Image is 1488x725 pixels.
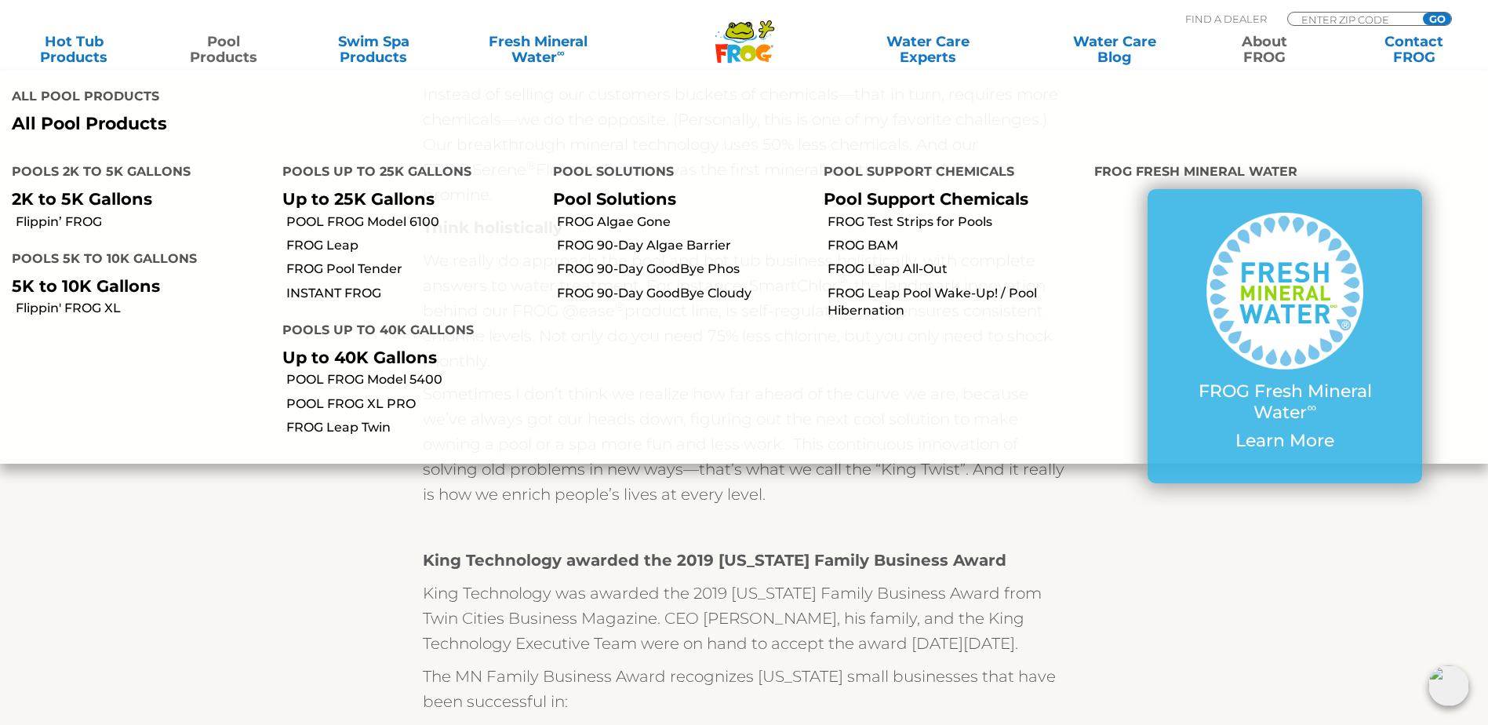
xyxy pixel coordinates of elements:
a: Hot TubProducts [16,34,133,65]
a: Pool Solutions [553,189,676,209]
a: Water CareExperts [834,34,1023,65]
sup: ∞ [1307,399,1316,415]
a: FROG Leap All-Out [828,260,1082,278]
a: Swim SpaProducts [315,34,432,65]
input: Zip Code Form [1300,13,1406,26]
a: ContactFROG [1355,34,1472,65]
strong: King Technology awarded the 2019 [US_STATE] Family Business Award [423,551,1006,570]
p: King Technology was awarded the 2019 [US_STATE] Family Business Award from Twin Cities Business M... [423,581,1066,656]
p: 5K to 10K Gallons [12,276,259,296]
h4: All Pool Products [12,82,733,114]
p: Up to 25K Gallons [282,189,529,209]
a: FROG Pool Tender [286,260,541,278]
a: FROG 90-Day GoodBye Cloudy [557,285,812,302]
h4: Pool Support Chemicals [824,158,1071,189]
a: FROG Leap [286,237,541,254]
p: The MN Family Business Award recognizes [US_STATE] small businesses that have been successful in: [423,664,1066,714]
a: POOL FROG XL PRO [286,395,541,413]
a: INSTANT FROG [286,285,541,302]
p: Find A Dealer [1185,12,1267,26]
h4: Pools up to 40K Gallons [282,316,529,348]
h4: Pools 2K to 5K Gallons [12,158,259,189]
a: Flippin’ FROG [16,213,271,231]
p: Learn More [1179,431,1391,451]
a: POOL FROG Model 5400 [286,371,541,388]
a: FROG Fresh Mineral Water∞ Learn More [1179,213,1391,459]
a: FROG Leap Pool Wake-Up! / Pool Hibernation [828,285,1082,320]
p: Pool Support Chemicals [824,189,1071,209]
a: Flippin' FROG XL [16,300,271,317]
h4: Pool Solutions [553,158,800,189]
a: POOL FROG Model 6100 [286,213,541,231]
a: FROG BAM [828,237,1082,254]
p: 2K to 5K Gallons [12,189,259,209]
sup: ∞ [557,46,565,59]
a: FROG Leap Twin [286,419,541,436]
h4: FROG Fresh Mineral Water [1094,158,1476,189]
a: Fresh MineralWater∞ [465,34,611,65]
input: GO [1423,13,1451,25]
h4: Pools up to 25K Gallons [282,158,529,189]
a: AboutFROG [1206,34,1322,65]
a: FROG 90-Day GoodBye Phos [557,260,812,278]
h4: Pools 5K to 10K Gallons [12,245,259,276]
a: PoolProducts [166,34,282,65]
a: FROG Algae Gone [557,213,812,231]
p: Up to 40K Gallons [282,348,529,367]
a: Water CareBlog [1056,34,1173,65]
a: FROG 90-Day Algae Barrier [557,237,812,254]
p: FROG Fresh Mineral Water [1179,381,1391,423]
img: openIcon [1428,665,1469,706]
a: FROG Test Strips for Pools [828,213,1082,231]
a: All Pool Products [12,114,733,134]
